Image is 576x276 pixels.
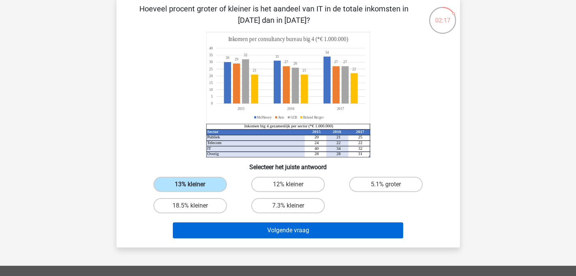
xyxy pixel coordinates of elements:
[129,3,419,26] p: Hoeveel procent groter of kleiner is het aandeel van IT in de totale inkomsten in [DATE] dan in [...
[314,146,319,151] tspan: 40
[325,50,329,55] tspan: 34
[251,198,325,213] label: 7.3% kleiner
[209,46,213,51] tspan: 40
[228,36,348,43] tspan: Inkomen per consultancy bureau big 4 (*€ 1.000.000)
[207,140,222,145] tspan: Telecom
[153,198,227,213] label: 18.5% kleiner
[207,135,220,139] tspan: Publiek
[209,81,213,85] tspan: 15
[209,53,213,57] tspan: 35
[209,87,213,92] tspan: 10
[237,106,344,111] tspan: 201520162017
[303,115,324,119] tspan: Boland Rerger
[153,177,227,192] label: 13% kleiner
[284,60,338,64] tspan: 2727
[129,157,448,171] h6: Selecteer het juiste antwoord
[358,135,362,139] tspan: 25
[358,146,362,151] tspan: 32
[257,115,272,119] tspan: McFlinsey
[343,60,347,64] tspan: 27
[235,57,238,62] tspan: 29
[209,60,213,64] tspan: 30
[349,177,423,192] label: 5.1% groter
[207,129,219,134] tspan: Sector
[332,129,341,134] tspan: 2016
[278,115,284,119] tspan: Arm
[207,146,211,151] tspan: IT
[356,129,364,134] tspan: 2017
[209,67,213,71] tspan: 25
[211,101,213,106] tspan: 0
[225,56,229,60] tspan: 30
[314,135,319,139] tspan: 20
[252,68,306,73] tspan: 2121
[312,129,321,134] tspan: 2015
[352,67,356,71] tspan: 22
[244,53,247,57] tspan: 32
[336,146,340,151] tspan: 34
[209,73,213,78] tspan: 20
[428,6,457,25] div: 02:17
[314,151,319,156] tspan: 28
[207,151,219,156] tspan: Overig
[244,124,333,128] tspan: Inkomen big 4 gezamenlijk per sector (*€ 1.000.000)
[358,151,362,156] tspan: 31
[211,94,213,99] tspan: 5
[293,61,297,66] tspan: 26
[275,54,279,59] tspan: 31
[173,222,403,238] button: Volgende vraag
[336,151,340,156] tspan: 28
[314,140,319,145] tspan: 24
[251,177,325,192] label: 12% kleiner
[336,135,340,139] tspan: 21
[358,140,362,145] tspan: 22
[290,115,297,119] tspan: GCB
[336,140,340,145] tspan: 22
